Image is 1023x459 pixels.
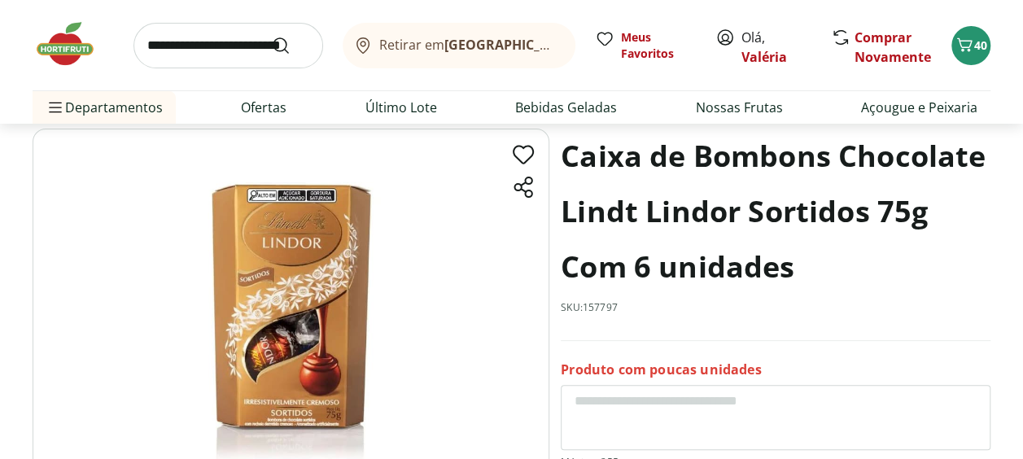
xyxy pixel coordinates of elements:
span: Meus Favoritos [621,29,696,62]
button: Menu [46,88,65,127]
p: SKU: 157797 [561,301,618,314]
p: Produto com poucas unidades [561,361,761,378]
a: Açougue e Peixaria [861,98,977,117]
button: Submit Search [271,36,310,55]
a: Meus Favoritos [595,29,696,62]
a: Bebidas Geladas [515,98,617,117]
a: Valéria [741,48,787,66]
span: Departamentos [46,88,163,127]
button: Retirar em[GEOGRAPHIC_DATA]/[GEOGRAPHIC_DATA] [343,23,575,68]
span: 40 [974,37,987,53]
h1: Caixa de Bombons Chocolate Lindt Lindor Sortidos 75g Com 6 unidades [561,129,990,295]
b: [GEOGRAPHIC_DATA]/[GEOGRAPHIC_DATA] [444,36,719,54]
a: Último Lote [365,98,437,117]
input: search [133,23,323,68]
img: Hortifruti [33,20,114,68]
a: Comprar Novamente [855,28,931,66]
a: Ofertas [241,98,286,117]
button: Carrinho [951,26,990,65]
span: Retirar em [379,37,559,52]
span: Olá, [741,28,814,67]
a: Nossas Frutas [696,98,783,117]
